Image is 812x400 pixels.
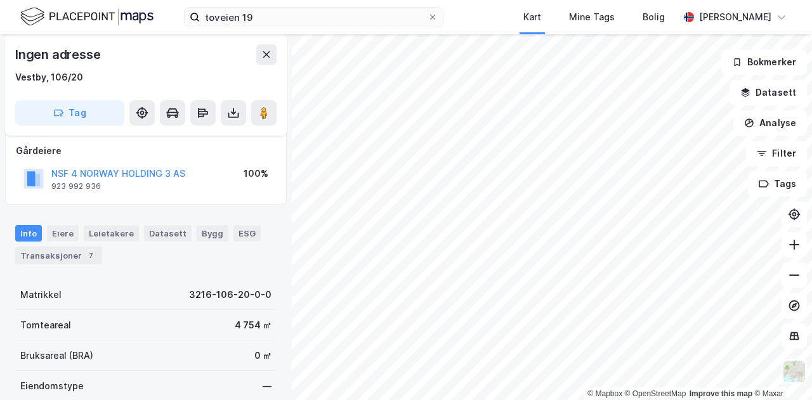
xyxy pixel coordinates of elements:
div: — [263,378,272,394]
div: 3216-106-20-0-0 [189,287,272,302]
div: 4 754 ㎡ [235,318,272,333]
button: Datasett [730,80,807,105]
div: Bolig [643,10,665,25]
div: Datasett [144,225,192,242]
div: Mine Tags [569,10,615,25]
div: 7 [84,249,97,262]
div: Eiere [47,225,79,242]
input: Søk på adresse, matrikkel, gårdeiere, leietakere eller personer [200,8,428,27]
button: Analyse [733,110,807,136]
div: Eiendomstype [20,378,84,394]
button: Bokmerker [721,49,807,75]
div: Gårdeiere [16,143,276,158]
div: 923 992 936 [51,181,101,191]
div: Vestby, 106/20 [15,70,83,85]
div: Ingen adresse [15,44,103,65]
div: Kontrollprogram for chat [749,339,812,400]
button: Tags [748,171,807,197]
button: Tag [15,100,124,126]
div: Kart [523,10,541,25]
img: logo.f888ab2527a4732fd821a326f86c7f29.svg [20,6,154,28]
a: OpenStreetMap [625,389,686,398]
a: Improve this map [690,389,752,398]
button: Filter [746,141,807,166]
div: Leietakere [84,225,139,242]
div: 100% [244,166,268,181]
div: Bygg [197,225,228,242]
div: Matrikkel [20,287,62,302]
div: Info [15,225,42,242]
a: Mapbox [587,389,622,398]
div: ESG [233,225,261,242]
div: Bruksareal (BRA) [20,348,93,363]
div: 0 ㎡ [254,348,272,363]
iframe: Chat Widget [749,339,812,400]
div: [PERSON_NAME] [699,10,771,25]
div: Transaksjoner [15,247,102,264]
div: Tomteareal [20,318,71,333]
